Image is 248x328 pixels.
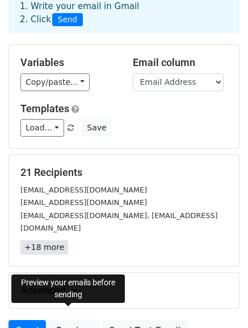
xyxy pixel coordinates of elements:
[133,56,228,69] h5: Email column
[20,73,90,91] a: Copy/paste...
[52,13,83,27] span: Send
[11,274,125,303] div: Preview your emails before sending
[20,102,69,114] a: Templates
[20,198,147,207] small: [EMAIL_ADDRESS][DOMAIN_NAME]
[20,56,116,69] h5: Variables
[191,273,248,328] iframe: Chat Widget
[82,119,111,137] button: Save
[20,240,68,255] a: +18 more
[20,186,147,194] small: [EMAIL_ADDRESS][DOMAIN_NAME]
[20,119,64,137] a: Load...
[20,166,228,179] h5: 21 Recipients
[20,211,217,233] small: [EMAIL_ADDRESS][DOMAIN_NAME], [EMAIL_ADDRESS][DOMAIN_NAME]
